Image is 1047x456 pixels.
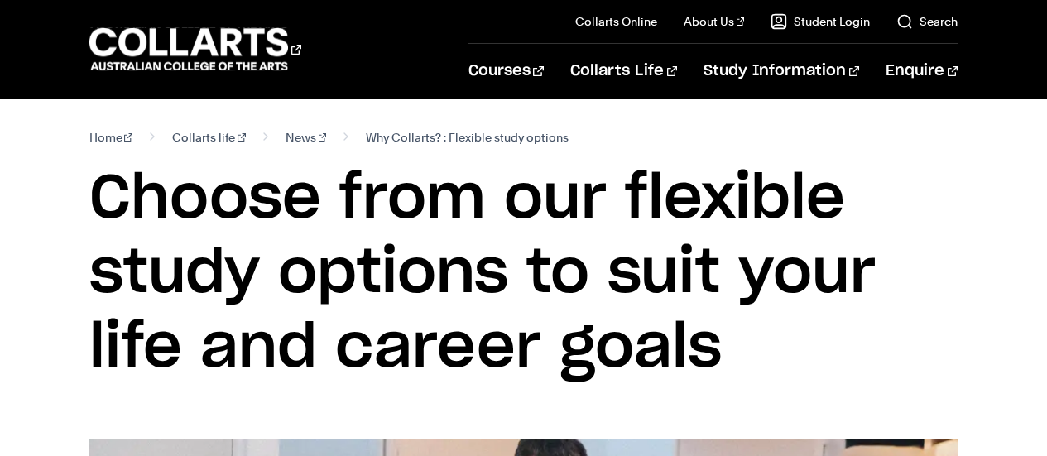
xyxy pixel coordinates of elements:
h1: Choose from our flexible study options to suit your life and career goals [89,162,958,386]
div: Go to homepage [89,26,301,73]
a: Collarts life [172,126,246,149]
a: Home [89,126,133,149]
a: Collarts Online [575,13,657,30]
a: Courses [468,44,544,98]
a: Student Login [771,13,870,30]
a: Enquire [886,44,958,98]
a: Collarts Life [570,44,677,98]
a: About Us [684,13,745,30]
a: News [286,126,327,149]
a: Study Information [704,44,859,98]
span: Why Collarts? : Flexible study options [366,126,569,149]
a: Search [896,13,958,30]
